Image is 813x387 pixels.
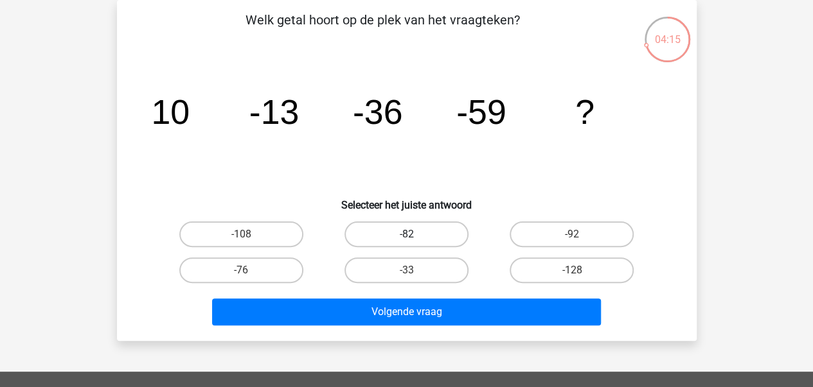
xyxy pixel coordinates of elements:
label: -76 [179,257,303,283]
label: -82 [344,221,469,247]
label: -108 [179,221,303,247]
button: Volgende vraag [212,298,601,325]
p: Welk getal hoort op de plek van het vraagteken? [138,10,628,49]
tspan: -59 [456,92,506,131]
label: -33 [344,257,469,283]
label: -128 [510,257,634,283]
div: 04:15 [643,15,692,47]
tspan: -13 [249,92,299,131]
h6: Selecteer het juiste antwoord [138,189,676,211]
tspan: -36 [352,92,402,131]
tspan: 10 [151,92,190,131]
label: -92 [510,221,634,247]
tspan: ? [575,92,594,131]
